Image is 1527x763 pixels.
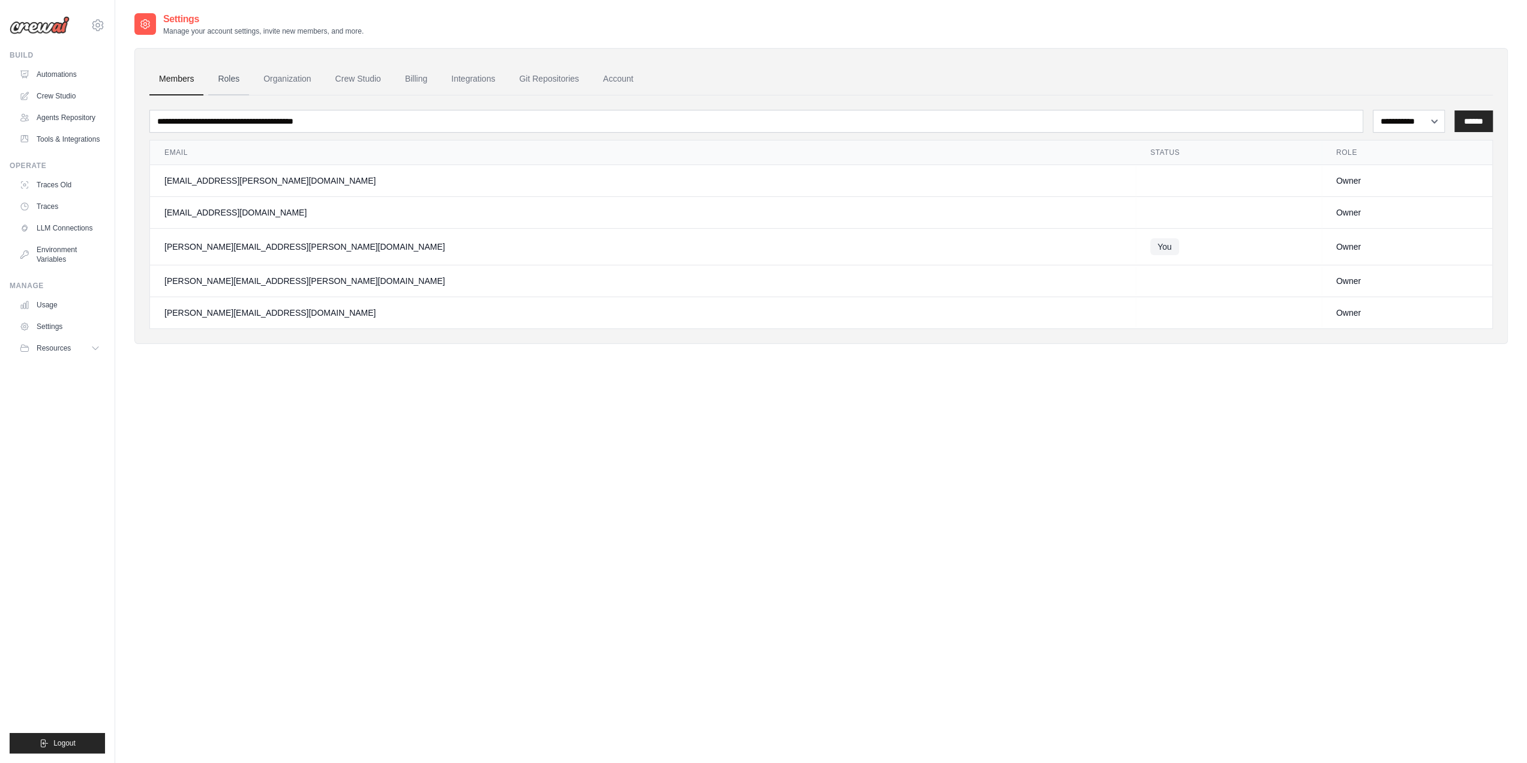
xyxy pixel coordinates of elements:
[14,130,105,149] a: Tools & Integrations
[254,63,320,95] a: Organization
[10,161,105,170] div: Operate
[1322,140,1492,165] th: Role
[164,307,1121,319] div: [PERSON_NAME][EMAIL_ADDRESS][DOMAIN_NAME]
[208,63,249,95] a: Roles
[14,219,105,238] a: LLM Connections
[10,50,105,60] div: Build
[1336,241,1478,253] div: Owner
[10,16,70,34] img: Logo
[14,317,105,336] a: Settings
[164,207,1121,219] div: [EMAIL_ADDRESS][DOMAIN_NAME]
[14,65,105,84] a: Automations
[14,240,105,269] a: Environment Variables
[1150,238,1179,255] span: You
[150,140,1136,165] th: Email
[14,175,105,195] a: Traces Old
[14,197,105,216] a: Traces
[37,343,71,353] span: Resources
[10,733,105,753] button: Logout
[395,63,437,95] a: Billing
[163,12,364,26] h2: Settings
[164,275,1121,287] div: [PERSON_NAME][EMAIL_ADDRESS][PERSON_NAME][DOMAIN_NAME]
[1136,140,1322,165] th: Status
[163,26,364,36] p: Manage your account settings, invite new members, and more.
[1336,175,1478,187] div: Owner
[1336,275,1478,287] div: Owner
[164,241,1121,253] div: [PERSON_NAME][EMAIL_ADDRESS][PERSON_NAME][DOMAIN_NAME]
[326,63,391,95] a: Crew Studio
[14,295,105,315] a: Usage
[509,63,589,95] a: Git Repositories
[53,738,76,748] span: Logout
[1336,307,1478,319] div: Owner
[442,63,505,95] a: Integrations
[593,63,643,95] a: Account
[1336,207,1478,219] div: Owner
[149,63,203,95] a: Members
[10,281,105,291] div: Manage
[14,108,105,127] a: Agents Repository
[14,86,105,106] a: Crew Studio
[164,175,1121,187] div: [EMAIL_ADDRESS][PERSON_NAME][DOMAIN_NAME]
[14,339,105,358] button: Resources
